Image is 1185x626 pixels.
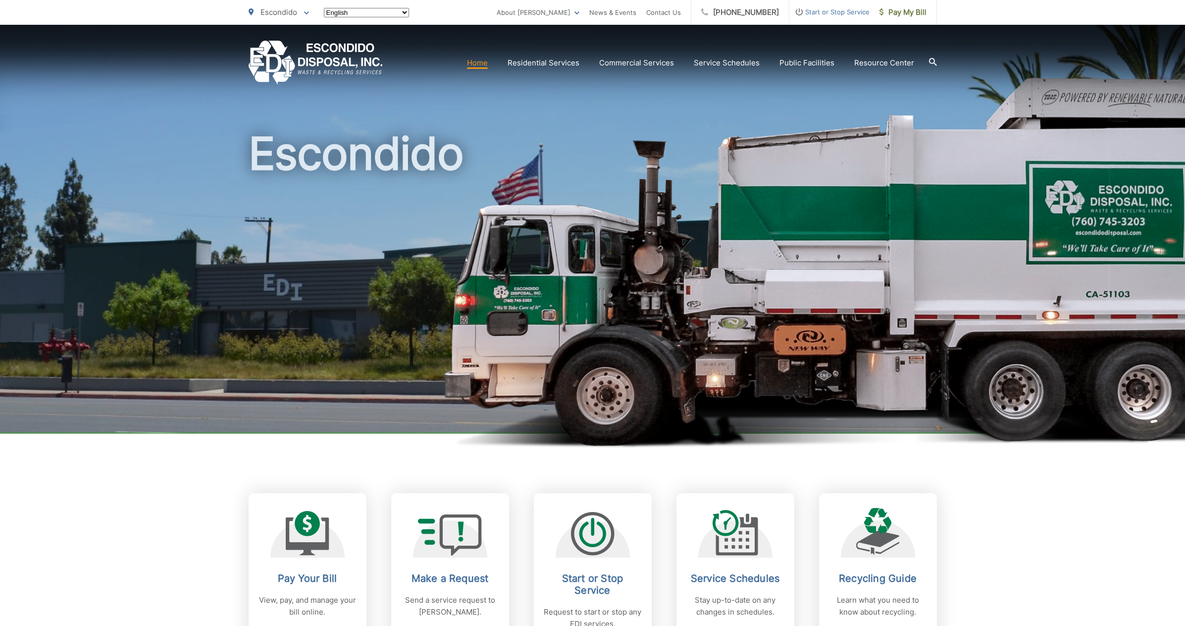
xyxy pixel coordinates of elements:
span: Pay My Bill [879,6,927,18]
h1: Escondido [249,129,937,443]
a: Service Schedules [694,57,760,69]
a: About [PERSON_NAME] [497,6,579,18]
a: Contact Us [646,6,681,18]
a: Public Facilities [779,57,834,69]
a: Home [467,57,488,69]
a: Commercial Services [599,57,674,69]
a: Residential Services [508,57,579,69]
h2: Pay Your Bill [258,572,357,584]
h2: Recycling Guide [829,572,927,584]
a: News & Events [589,6,636,18]
p: Send a service request to [PERSON_NAME]. [401,594,499,618]
h2: Make a Request [401,572,499,584]
p: View, pay, and manage your bill online. [258,594,357,618]
p: Stay up-to-date on any changes in schedules. [686,594,784,618]
h2: Start or Stop Service [544,572,642,596]
a: Resource Center [854,57,914,69]
a: EDCD logo. Return to the homepage. [249,41,383,85]
select: Select a language [324,8,409,17]
p: Learn what you need to know about recycling. [829,594,927,618]
span: Escondido [260,7,297,17]
h2: Service Schedules [686,572,784,584]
